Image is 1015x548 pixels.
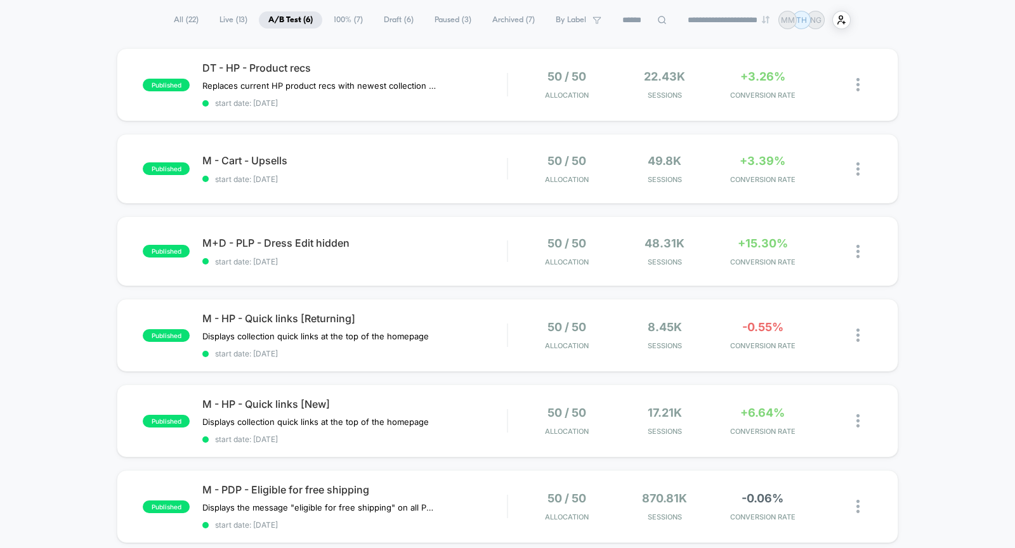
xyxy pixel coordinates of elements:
[324,11,372,29] span: 100% ( 7 )
[202,520,507,530] span: start date: [DATE]
[547,70,586,83] span: 50 / 50
[143,329,190,342] span: published
[202,81,438,91] span: Replaces current HP product recs with newest collection (pre fall 2025)
[545,175,589,184] span: Allocation
[374,11,423,29] span: Draft ( 6 )
[717,91,809,100] span: CONVERSION RATE
[619,91,710,100] span: Sessions
[547,320,586,334] span: 50 / 50
[202,483,507,496] span: M - PDP - Eligible for free shipping
[202,98,507,108] span: start date: [DATE]
[202,312,507,325] span: M - HP - Quick links [Returning]
[547,237,586,250] span: 50 / 50
[202,154,507,167] span: M - Cart - Upsells
[619,258,710,266] span: Sessions
[856,414,860,427] img: close
[742,320,783,334] span: -0.55%
[425,11,481,29] span: Paused ( 3 )
[740,70,785,83] span: +3.26%
[202,174,507,184] span: start date: [DATE]
[202,502,438,512] span: Displays the message "eligible for free shipping" on all PDPs $200+ (US only)
[545,512,589,521] span: Allocation
[164,11,208,29] span: All ( 22 )
[856,245,860,258] img: close
[547,406,586,419] span: 50 / 50
[143,79,190,91] span: published
[547,492,586,505] span: 50 / 50
[648,320,682,334] span: 8.45k
[483,11,544,29] span: Archived ( 7 )
[619,175,710,184] span: Sessions
[856,329,860,342] img: close
[717,512,809,521] span: CONVERSION RATE
[717,175,809,184] span: CONVERSION RATE
[202,349,507,358] span: start date: [DATE]
[143,415,190,427] span: published
[762,16,769,23] img: end
[202,398,507,410] span: M - HP - Quick links [New]
[796,15,807,25] p: TH
[619,341,710,350] span: Sessions
[202,331,429,341] span: Displays collection quick links at the top of the homepage
[740,154,785,167] span: +3.39%
[738,237,788,250] span: +15.30%
[740,406,785,419] span: +6.64%
[644,70,685,83] span: 22.43k
[545,341,589,350] span: Allocation
[810,15,822,25] p: NG
[202,417,429,427] span: Displays collection quick links at the top of the homepage
[545,427,589,436] span: Allocation
[545,258,589,266] span: Allocation
[202,62,507,74] span: DT - HP - Product recs
[648,406,682,419] span: 17.21k
[856,500,860,513] img: close
[856,162,860,176] img: close
[556,15,586,25] span: By Label
[143,500,190,513] span: published
[259,11,322,29] span: A/B Test ( 6 )
[717,258,809,266] span: CONVERSION RATE
[742,492,783,505] span: -0.06%
[642,492,687,505] span: 870.81k
[648,154,681,167] span: 49.8k
[143,162,190,175] span: published
[545,91,589,100] span: Allocation
[856,78,860,91] img: close
[619,427,710,436] span: Sessions
[202,434,507,444] span: start date: [DATE]
[210,11,257,29] span: Live ( 13 )
[143,245,190,258] span: published
[717,341,809,350] span: CONVERSION RATE
[645,237,684,250] span: 48.31k
[202,257,507,266] span: start date: [DATE]
[717,427,809,436] span: CONVERSION RATE
[202,237,507,249] span: M+D - PLP - Dress Edit hidden
[781,15,795,25] p: MM
[619,512,710,521] span: Sessions
[547,154,586,167] span: 50 / 50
